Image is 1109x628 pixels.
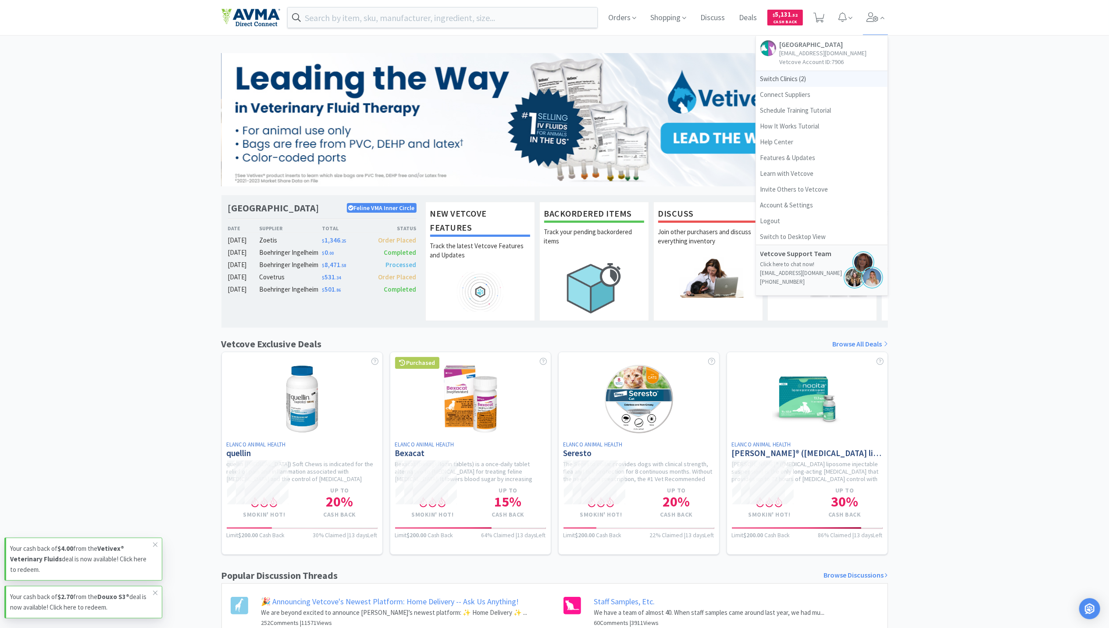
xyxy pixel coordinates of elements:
div: [DATE] [228,260,260,270]
h1: 20 % [639,495,714,509]
span: 531 [322,273,341,281]
h1: Backordered Items [544,207,644,223]
span: Processed [385,260,416,269]
a: [DATE]Boehringer Ingelheim$8,471.58Processed [228,260,417,270]
span: $ [322,238,324,244]
span: $ [322,275,324,281]
strong: Douxo S3® [97,592,129,601]
h4: Cash Back [302,511,378,518]
span: Completed [384,285,416,293]
div: Boehringer Ingelheim [259,284,322,295]
p: Track the latest Vetcove Features and Updates [430,241,530,272]
a: New Vetcove FeaturesTrack the latest Vetcove Features and Updates [425,202,535,321]
div: [DATE] [228,235,260,246]
img: hero_discuss.png [658,258,758,298]
a: Browse All Deals [833,339,888,350]
h5: Vetcove Support Team [760,250,848,258]
h5: [GEOGRAPHIC_DATA] [780,40,867,49]
h1: 20 % [302,495,378,509]
span: $ [322,250,324,256]
img: hero_feature_roadmap.png [430,272,530,312]
div: Total [322,224,369,232]
a: Connect Suppliers [756,87,888,103]
a: 🎉 Announcing Vetcove's Newest Platform: Home Delivery -- Ask Us Anything! [261,596,519,607]
p: We are beyond excited to announce [PERSON_NAME]’s newest platform: ✨ Home Delivery ✨ ... [261,607,528,618]
a: Elanco Animal HealthSerestoThe Seresto collar provides dogs with clinical strength, flea and tick... [558,352,720,554]
p: We have a team of almost 40. When staff samples came around last year, we had mu... [594,607,825,618]
a: Help Center [756,134,888,150]
img: e4e33dab9f054f5782a47901c742baa9_102.png [221,8,280,27]
div: Status [369,224,417,232]
a: How It Works Tutorial [756,118,888,134]
p: Track your pending backordered items [544,227,644,258]
span: Order Placed [378,236,416,244]
span: . 34 [335,275,341,281]
a: Switch to Desktop View [756,229,888,245]
p: Your cash back of from the deal is now available! Click here to redeem. [10,592,153,613]
span: 1,346 [322,236,346,244]
h4: Smokin' Hot! [732,511,807,518]
a: DiscussJoin other purchasers and discuss everything inventory [653,202,763,321]
p: Vetcove Account ID: 7906 [780,57,867,66]
a: Learn with Vetcove [756,166,888,182]
a: Click here to chat now! [760,260,815,268]
span: 5,131 [773,10,798,18]
a: [GEOGRAPHIC_DATA][EMAIL_ADDRESS][DOMAIN_NAME]Vetcove Account ID:7906 [756,36,888,71]
p: [PHONE_NUMBER] [760,278,883,286]
span: 8,471 [322,260,346,269]
span: $ [322,287,324,293]
a: [DATE]Boehringer Ingelheim$0.00Completed [228,247,417,258]
h6: 60 Comments | 3911 Views [594,618,825,628]
a: Logout [756,213,888,229]
h1: [GEOGRAPHIC_DATA] [228,202,319,214]
h4: Cash Back [471,511,546,518]
h4: Smokin' Hot! [395,511,471,518]
a: Elanco Animal Healthquellinquellin ([MEDICAL_DATA]) Soft Chews is indicated for the relief of pai... [221,352,383,554]
img: hannah.png [844,267,866,289]
h4: Cash Back [639,511,714,518]
a: [DATE]Covetrus$531.34Order Placed [228,272,417,282]
a: [DATE]Zoetis$1,346.25Order Placed [228,235,417,246]
span: Switch Clinics ( 2 ) [756,71,888,87]
h4: Up to [639,487,714,494]
a: PurchasedElanco Animal HealthBexacatBexacat (bexagliflozin tablets) is a once-daily tablet altern... [390,352,551,554]
a: Schedule Training Tutorial [756,103,888,118]
img: 6bcff1d5513c4292bcae26201ab6776f.jpg [221,53,888,186]
div: [DATE] [228,247,260,258]
strong: $4.00 [57,544,73,553]
span: . 25 [340,238,346,244]
div: Zoetis [259,235,322,246]
div: [DATE] [228,272,260,282]
a: Elanco Animal Health[PERSON_NAME]® ([MEDICAL_DATA] liposome injectable suspension)[PERSON_NAME]® ... [727,352,888,554]
h1: Vetcove Exclusive Deals [221,336,322,352]
h4: Cash Back [807,511,883,518]
a: $5,131.52Cash Back [767,6,803,29]
div: Supplier [259,224,322,232]
span: . 58 [340,263,346,268]
a: Discuss [697,14,728,22]
p: Feline VMA Inner Circle [347,203,417,213]
input: Search by item, sku, manufacturer, ingredient, size... [288,7,598,28]
span: . 52 [791,12,798,18]
h4: Up to [471,487,546,494]
img: hero_backorders.png [544,258,644,318]
div: Open Intercom Messenger [1079,598,1100,619]
a: Features & Updates [756,150,888,166]
strong: $2.70 [57,592,73,601]
div: Boehringer Ingelheim [259,260,322,270]
h1: New Vetcove Features [430,207,530,237]
h4: Up to [807,487,883,494]
span: $ [773,12,775,18]
span: . 86 [335,287,341,293]
h4: Up to [302,487,378,494]
h1: Discuss [658,207,758,223]
span: Cash Back [773,20,798,25]
h1: Popular Discussion Threads [221,568,338,583]
img: bridget.png [861,267,883,289]
span: $ [322,263,324,268]
span: 501 [322,285,341,293]
h1: 15 % [471,495,546,509]
a: Backordered ItemsTrack your pending backordered items [539,202,649,321]
p: Your cash back of from the deal is now available! Click here to redeem. [10,543,153,575]
a: [DATE]Boehringer Ingelheim$501.86Completed [228,284,417,295]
